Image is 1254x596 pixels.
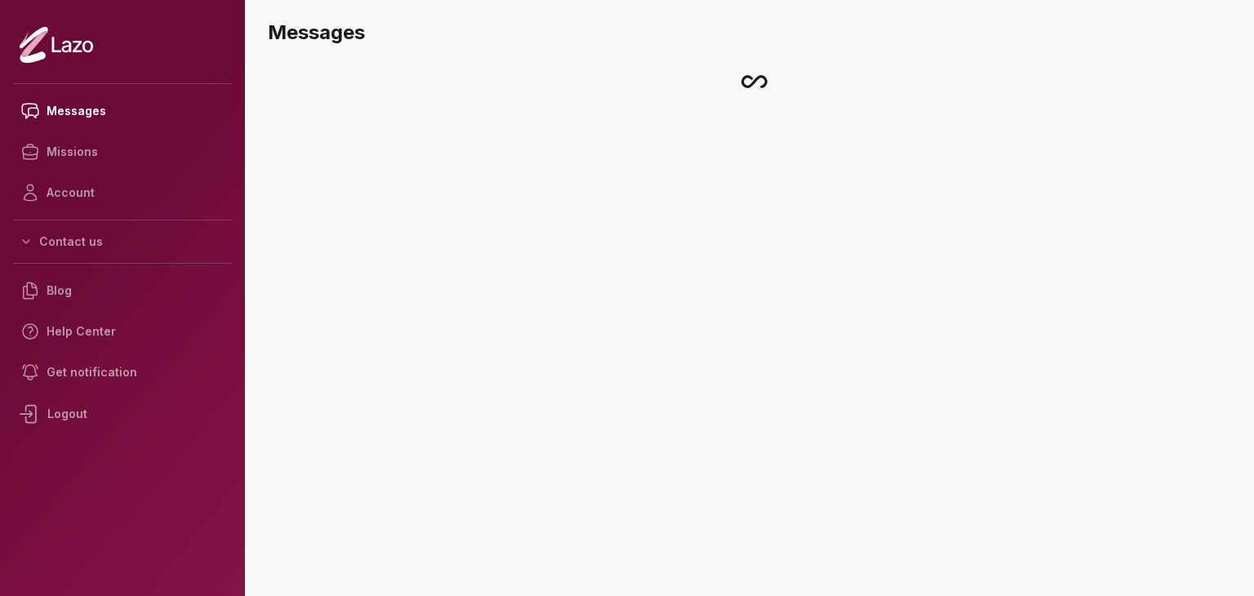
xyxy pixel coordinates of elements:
[13,131,232,172] a: Missions
[13,227,232,256] button: Contact us
[13,172,232,213] a: Account
[13,91,232,131] a: Messages
[13,311,232,352] a: Help Center
[13,393,232,435] div: Logout
[268,20,1241,46] h3: Messages
[13,352,232,393] a: Get notification
[13,270,232,311] a: Blog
